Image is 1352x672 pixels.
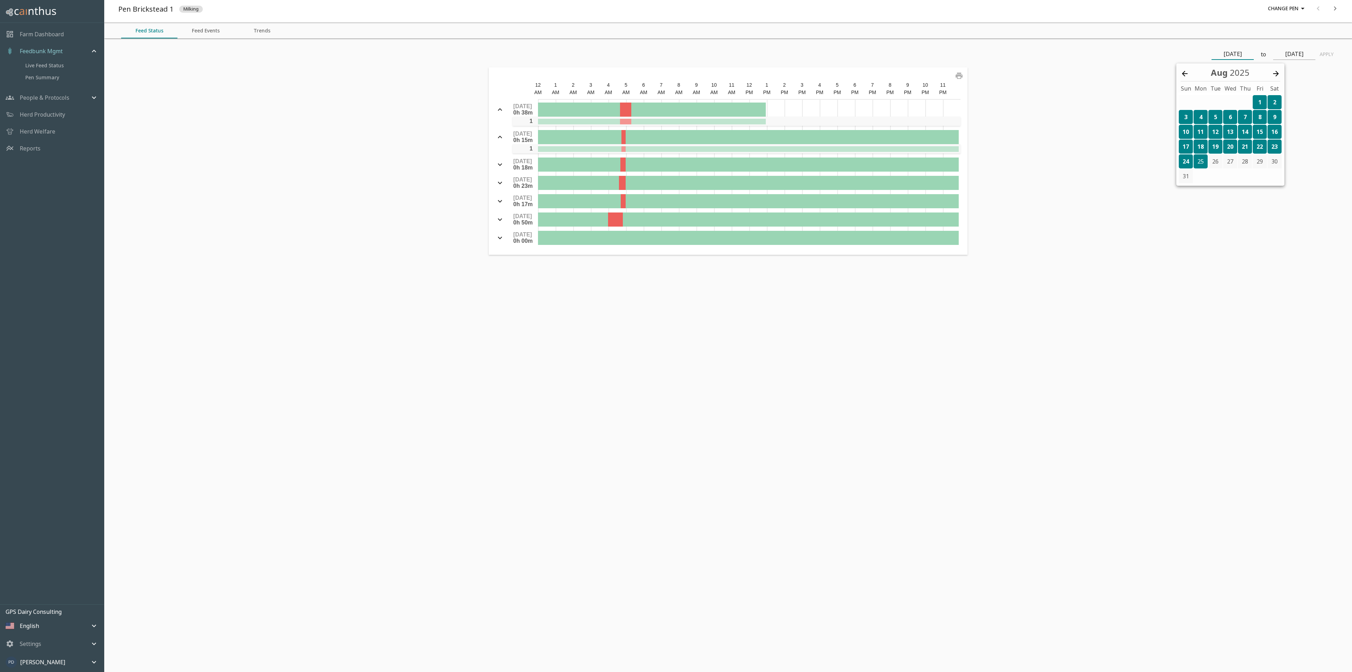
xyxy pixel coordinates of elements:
[816,90,824,95] span: PM
[1208,125,1222,139] div: Choose Tuesday, August 12th, 2025
[605,90,612,95] span: AM
[1208,110,1222,124] div: Choose Tuesday, August 5th, 2025
[758,81,776,89] div: 1
[1179,110,1193,124] div: Choose Sunday, August 3rd, 2025
[1208,86,1222,91] div: Tue
[1253,95,1267,109] div: Choose Friday, August 1st, 2025
[763,90,771,95] span: PM
[670,81,688,89] div: 8
[1253,154,1267,168] div: Choose Friday, August 29th, 2025
[513,195,532,201] span: [DATE]
[1253,140,1267,154] div: Choose Friday, August 22nd, 2025
[881,81,899,89] div: 8
[121,23,177,38] button: Feed Status
[513,213,532,219] span: [DATE]
[1194,140,1208,154] div: Choose Monday, August 18th, 2025
[570,90,577,95] span: AM
[869,90,876,95] span: PM
[1261,50,1266,58] p: to
[851,90,859,95] span: PM
[20,30,64,38] a: Farm Dashboard
[693,90,700,95] span: AM
[951,67,968,84] button: print chart
[1267,154,1282,168] div: Choose Saturday, August 30th, 2025
[640,90,647,95] span: AM
[1194,125,1208,139] div: Choose Monday, August 11th, 2025
[20,144,40,153] a: Reports
[1179,125,1193,139] div: Choose Sunday, August 10th, 2025
[1267,86,1282,91] div: Sat
[530,118,533,124] span: 1
[1238,110,1252,124] div: Choose Thursday, August 7th, 2025
[1211,66,1250,79] div: Aug
[1212,49,1254,60] input: Start Date
[513,201,533,207] span: 0h 17m
[177,23,234,38] button: Feed Events
[513,220,533,226] span: 0h 50m
[25,62,98,69] span: Live Feed Status
[1223,140,1237,154] div: Choose Wednesday, August 20th, 2025
[705,81,723,89] div: 10
[617,81,635,89] div: 5
[582,81,600,89] div: 3
[828,81,846,89] div: 5
[740,81,758,89] div: 12
[513,110,533,116] span: 0h 38m
[1238,86,1252,91] div: Thu
[1267,110,1282,124] div: Choose Saturday, August 9th, 2025
[688,81,705,89] div: 9
[652,81,670,89] div: 7
[513,158,532,164] span: [DATE]
[723,81,740,89] div: 11
[1178,95,1282,184] div: month 2025-08
[1267,95,1282,109] div: Choose Saturday, August 2nd, 2025
[587,90,595,95] span: AM
[899,81,916,89] div: 9
[1179,154,1193,168] div: Choose Sunday, August 24th, 2025
[1253,125,1267,139] div: Choose Friday, August 15th, 2025
[20,127,55,136] p: Herd Welfare
[922,90,929,95] span: PM
[552,90,559,95] span: AM
[6,608,104,616] p: GPS Dairy Consulting
[746,90,753,95] span: PM
[635,81,652,89] div: 6
[600,81,617,89] div: 4
[846,81,864,89] div: 6
[1194,110,1208,124] div: Choose Monday, August 4th, 2025
[887,90,894,95] span: PM
[1253,86,1267,91] div: Fri
[1238,154,1252,168] div: Choose Thursday, August 28th, 2025
[513,238,533,244] span: 0h 00m
[658,90,665,95] span: AM
[1253,110,1267,124] div: Choose Friday, August 8th, 2025
[1267,140,1282,154] div: Choose Saturday, August 23rd, 2025
[1223,125,1237,139] div: Choose Wednesday, August 13th, 2025
[1179,140,1193,154] div: Choose Sunday, August 17th, 2025
[6,656,17,668] img: b6bfcc7843683ee82175f755f70612f8
[1208,140,1222,154] div: Choose Tuesday, August 19th, 2025
[934,81,952,89] div: 11
[834,90,841,95] span: PM
[513,165,533,171] span: 0h 18m
[1223,154,1237,168] div: Choose Wednesday, August 27th, 2025
[513,103,532,109] span: [DATE]
[25,74,98,81] span: Pen Summary
[513,137,533,143] span: 0h 15m
[728,90,736,95] span: AM
[1208,154,1222,168] div: Choose Tuesday, August 26th, 2025
[564,81,582,89] div: 2
[622,90,630,95] span: AM
[776,81,793,89] div: 2
[864,81,881,89] div: 7
[20,658,65,666] p: [PERSON_NAME]
[234,23,290,38] button: Trends
[1194,86,1208,91] div: Mon
[793,81,811,89] div: 3
[916,81,934,89] div: 10
[1179,86,1193,91] div: Sun
[529,81,547,89] div: 12
[939,90,947,95] span: PM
